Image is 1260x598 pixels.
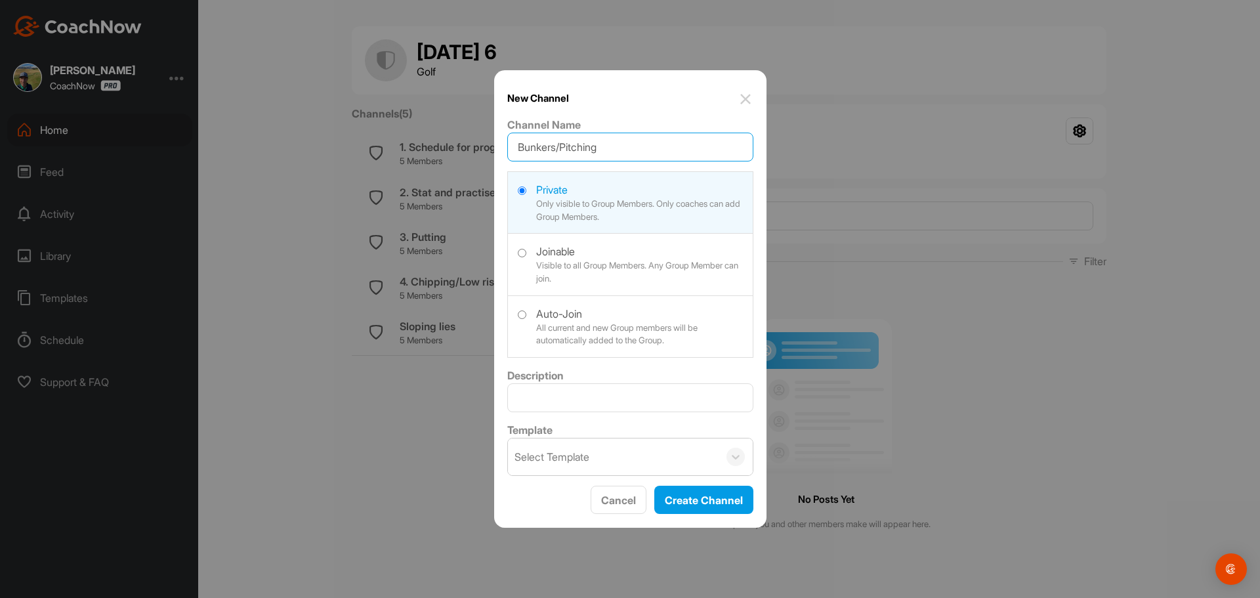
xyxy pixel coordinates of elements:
[507,369,564,382] label: Description
[654,486,753,514] button: Create Channel
[514,449,589,465] div: Select Template
[738,91,753,107] img: close
[507,91,569,107] h1: New Channel
[507,423,553,437] label: Template
[591,486,646,514] button: Cancel
[507,118,581,131] label: Channel Name
[1215,553,1247,585] div: Open Intercom Messenger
